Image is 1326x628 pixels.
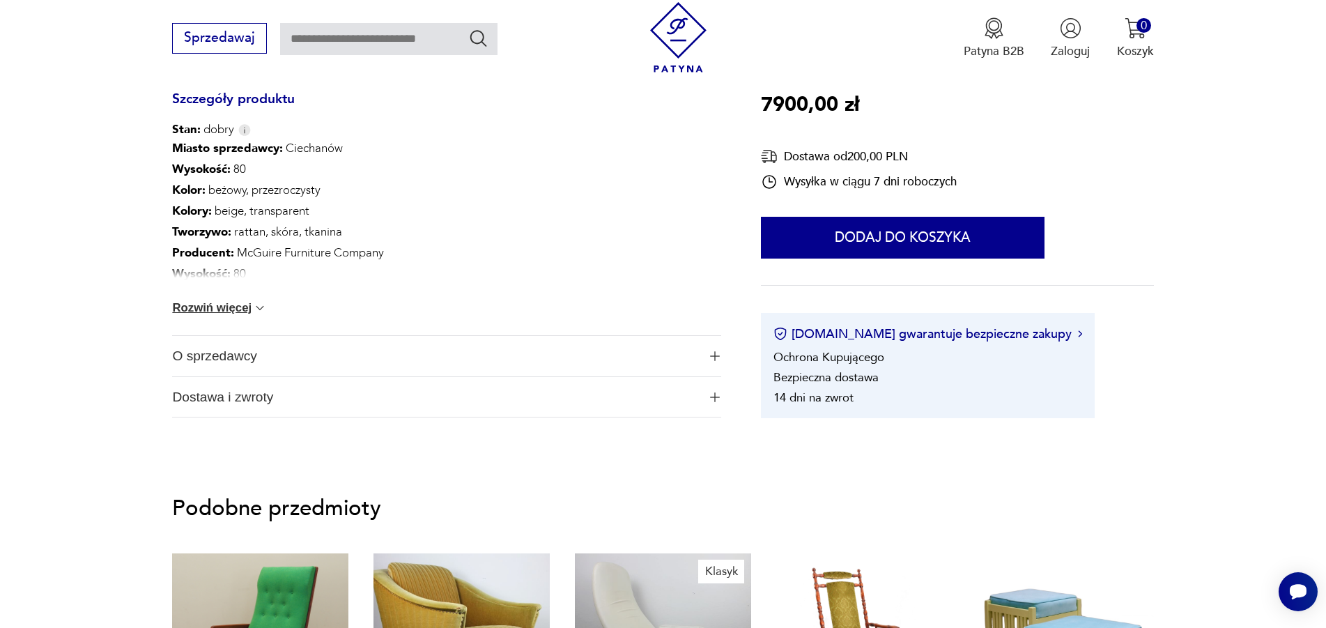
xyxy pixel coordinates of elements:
[172,222,384,243] p: rattan, skóra, tkanina
[172,23,266,54] button: Sprzedawaj
[172,498,1153,519] p: Podobne przedmioty
[1051,17,1090,59] button: Zaloguj
[773,389,854,405] li: 14 dni na zwrot
[172,263,384,284] p: 80
[1051,43,1090,59] p: Zaloguj
[172,180,384,201] p: beżowy, przezroczysty
[172,203,212,219] b: Kolory :
[710,351,720,361] img: Ikona plusa
[1117,43,1154,59] p: Koszyk
[172,266,231,282] b: Wysokość :
[964,17,1024,59] button: Patyna B2B
[710,392,720,402] img: Ikona plusa
[983,17,1005,39] img: Ikona medalu
[172,121,234,138] span: dobry
[1125,17,1146,39] img: Ikona koszyka
[761,147,957,164] div: Dostawa od 200,00 PLN
[1279,572,1318,611] iframe: Smartsupp widget button
[761,217,1044,259] button: Dodaj do koszyka
[238,124,251,136] img: Info icon
[172,140,283,156] b: Miasto sprzedawcy :
[964,43,1024,59] p: Patyna B2B
[172,138,384,159] p: Ciechanów
[172,301,267,315] button: Rozwiń więcej
[761,147,778,164] img: Ikona dostawy
[172,336,697,376] span: O sprzedawcy
[773,369,879,385] li: Bezpieczna dostawa
[468,28,488,48] button: Szukaj
[172,224,231,240] b: Tworzywo :
[1078,330,1082,337] img: Ikona strzałki w prawo
[172,121,201,137] b: Stan:
[253,301,267,315] img: chevron down
[964,17,1024,59] a: Ikona medaluPatyna B2B
[172,159,384,180] p: 80
[172,182,206,198] b: Kolor:
[1117,17,1154,59] button: 0Koszyk
[1136,18,1151,33] div: 0
[1060,17,1081,39] img: Ikonka użytkownika
[172,94,720,122] h3: Szczegóły produktu
[643,2,714,72] img: Patyna - sklep z meblami i dekoracjami vintage
[773,327,787,341] img: Ikona certyfikatu
[761,173,957,190] div: Wysyłka w ciągu 7 dni roboczych
[172,161,231,177] b: Wysokość :
[773,349,884,365] li: Ochrona Kupującego
[172,33,266,45] a: Sprzedawaj
[172,201,384,222] p: beige, transparent
[172,245,234,261] b: Producent :
[172,377,697,418] span: Dostawa i zwroty
[761,89,859,121] p: 7900,00 zł
[172,377,720,418] button: Ikona plusaDostawa i zwroty
[773,325,1082,342] button: [DOMAIN_NAME] gwarantuje bezpieczne zakupy
[172,243,384,263] p: McGuire Furniture Company
[172,336,720,376] button: Ikona plusaO sprzedawcy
